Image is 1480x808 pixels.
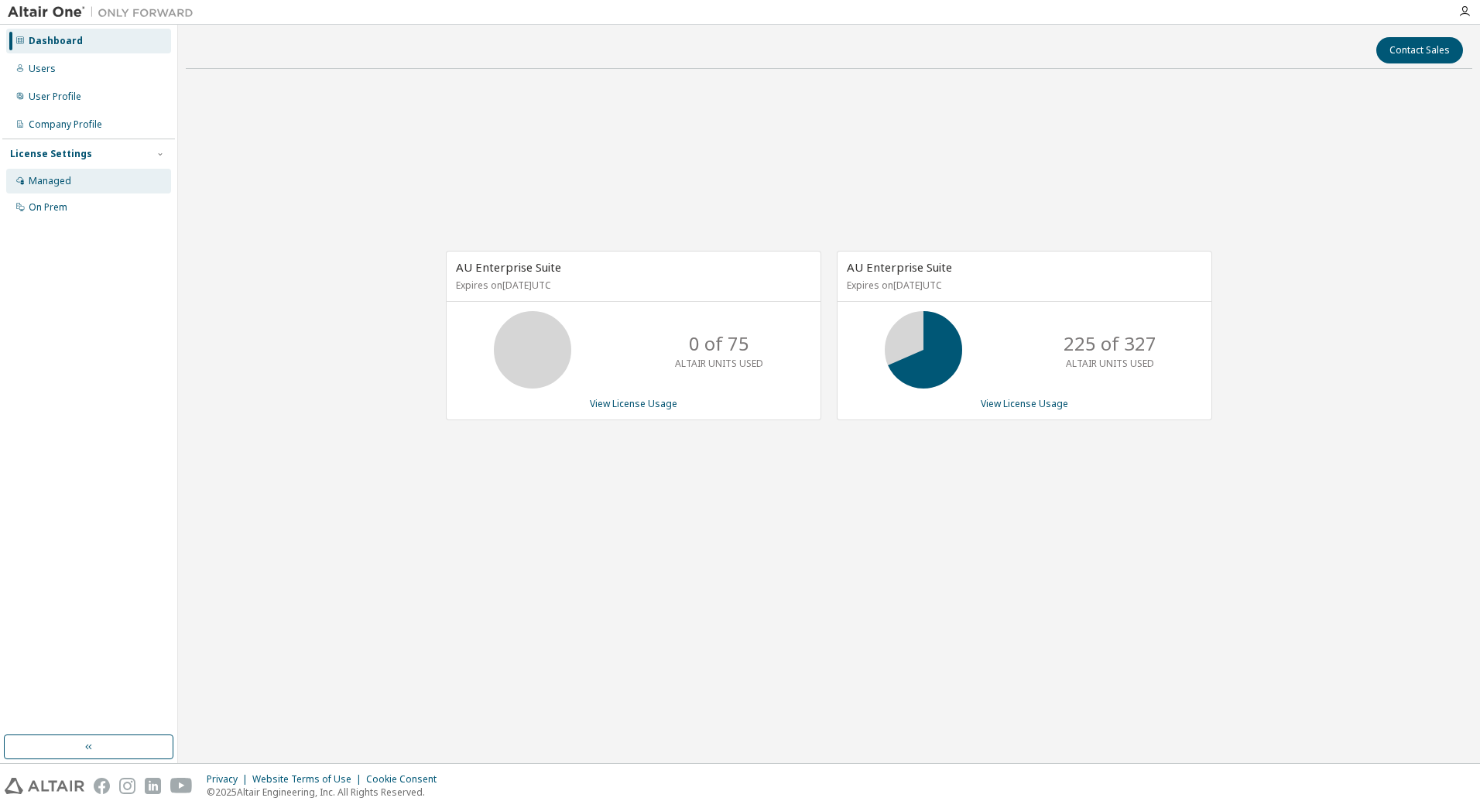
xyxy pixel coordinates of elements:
[29,35,83,47] div: Dashboard
[29,118,102,131] div: Company Profile
[252,773,366,786] div: Website Terms of Use
[119,778,135,794] img: instagram.svg
[590,397,677,410] a: View License Usage
[10,148,92,160] div: License Settings
[675,357,763,370] p: ALTAIR UNITS USED
[145,778,161,794] img: linkedin.svg
[456,279,807,292] p: Expires on [DATE] UTC
[5,778,84,794] img: altair_logo.svg
[170,778,193,794] img: youtube.svg
[207,773,252,786] div: Privacy
[29,201,67,214] div: On Prem
[1376,37,1463,63] button: Contact Sales
[1066,357,1154,370] p: ALTAIR UNITS USED
[94,778,110,794] img: facebook.svg
[8,5,201,20] img: Altair One
[981,397,1068,410] a: View License Usage
[847,279,1198,292] p: Expires on [DATE] UTC
[456,259,561,275] span: AU Enterprise Suite
[689,330,749,357] p: 0 of 75
[29,91,81,103] div: User Profile
[366,773,446,786] div: Cookie Consent
[29,175,71,187] div: Managed
[847,259,952,275] span: AU Enterprise Suite
[29,63,56,75] div: Users
[207,786,446,799] p: © 2025 Altair Engineering, Inc. All Rights Reserved.
[1064,330,1156,357] p: 225 of 327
